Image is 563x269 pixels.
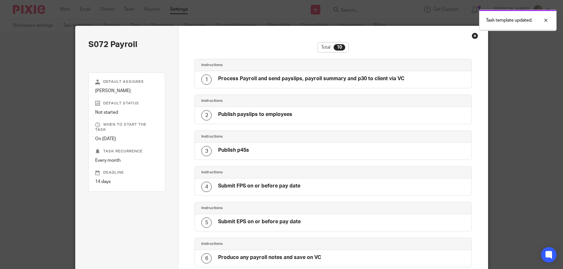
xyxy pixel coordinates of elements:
h4: Instructions [201,206,333,211]
h4: Instructions [201,62,333,68]
h4: Produce any payroll notes and save on VC [218,254,321,261]
p: Deadline [95,170,159,175]
div: Close this dialog window [472,33,478,39]
h2: S072 Payroll [88,39,166,50]
p: Every month [95,157,159,164]
h4: Submit EPS on or before pay date [218,218,301,225]
p: On [DATE] [95,136,159,142]
div: 1 [201,74,212,85]
div: Total [317,42,349,53]
p: Not started [95,109,159,116]
p: 14 days [95,178,159,185]
h4: Submit FPS on or before pay date [218,183,300,189]
p: Default assignee [95,79,159,84]
div: 6 [201,253,212,264]
h4: Instructions [201,170,333,175]
div: 10 [334,44,345,51]
div: 4 [201,182,212,192]
h4: Instructions [201,241,333,246]
p: Task recurrence [95,149,159,154]
h4: Instructions [201,134,333,139]
p: When to start the task [95,122,159,132]
p: Default status [95,101,159,106]
div: 3 [201,146,212,156]
p: [PERSON_NAME] [95,88,159,94]
div: 2 [201,110,212,120]
h4: Instructions [201,98,333,103]
h4: Publish payslips to employees [218,111,292,118]
h4: Process Payroll and send payslips, payroll summary and p30 to client via VC [218,75,404,82]
h4: Publish p45s [218,147,249,154]
div: 5 [201,217,212,228]
p: Task template updated. [486,17,532,24]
